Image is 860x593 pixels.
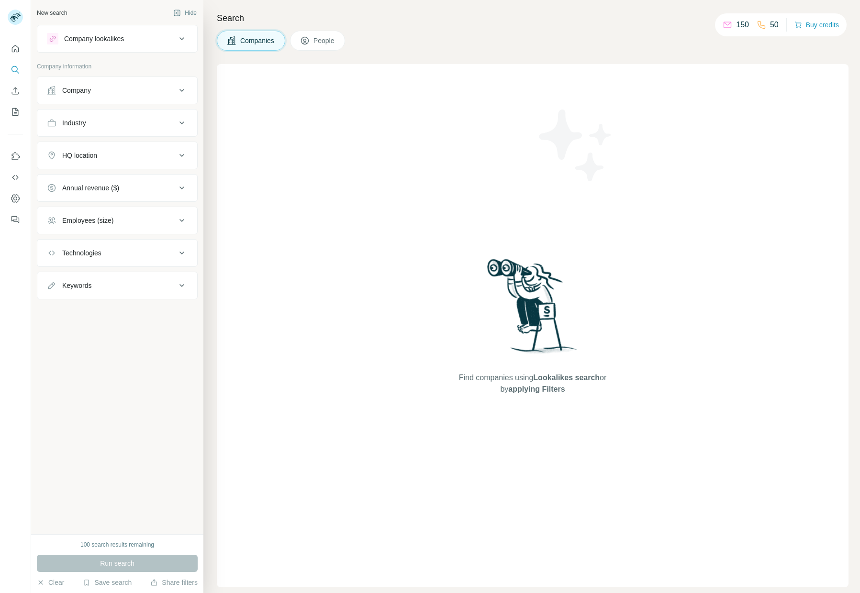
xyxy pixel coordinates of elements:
button: Save search [83,578,132,587]
button: Hide [167,6,203,20]
div: Company [62,86,91,95]
div: Annual revenue ($) [62,183,119,193]
p: Company information [37,62,198,71]
button: Keywords [37,274,197,297]
button: Use Surfe on LinkedIn [8,148,23,165]
div: New search [37,9,67,17]
button: HQ location [37,144,197,167]
h4: Search [217,11,849,25]
div: Employees (size) [62,216,113,225]
button: Employees (size) [37,209,197,232]
button: Buy credits [794,18,839,32]
span: People [313,36,335,45]
div: Keywords [62,281,91,290]
button: Enrich CSV [8,82,23,99]
button: Industry [37,111,197,134]
img: Surfe Illustration - Stars [533,102,619,188]
span: Find companies using or by [456,372,609,395]
button: Clear [37,578,64,587]
span: applying Filters [508,385,565,393]
button: Use Surfe API [8,169,23,186]
p: 50 [770,19,779,31]
button: Search [8,61,23,78]
span: Lookalikes search [533,373,600,382]
button: Feedback [8,211,23,228]
span: Companies [240,36,275,45]
p: 150 [736,19,749,31]
button: Dashboard [8,190,23,207]
button: Company lookalikes [37,27,197,50]
button: Annual revenue ($) [37,176,197,199]
div: Technologies [62,248,101,258]
button: Share filters [150,578,198,587]
div: 100 search results remaining [80,540,154,549]
button: Company [37,79,197,102]
div: Industry [62,118,86,128]
button: My lists [8,103,23,121]
div: Company lookalikes [64,34,124,44]
img: Surfe Illustration - Woman searching with binoculars [483,256,582,363]
button: Technologies [37,242,197,264]
div: HQ location [62,151,97,160]
button: Quick start [8,40,23,57]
